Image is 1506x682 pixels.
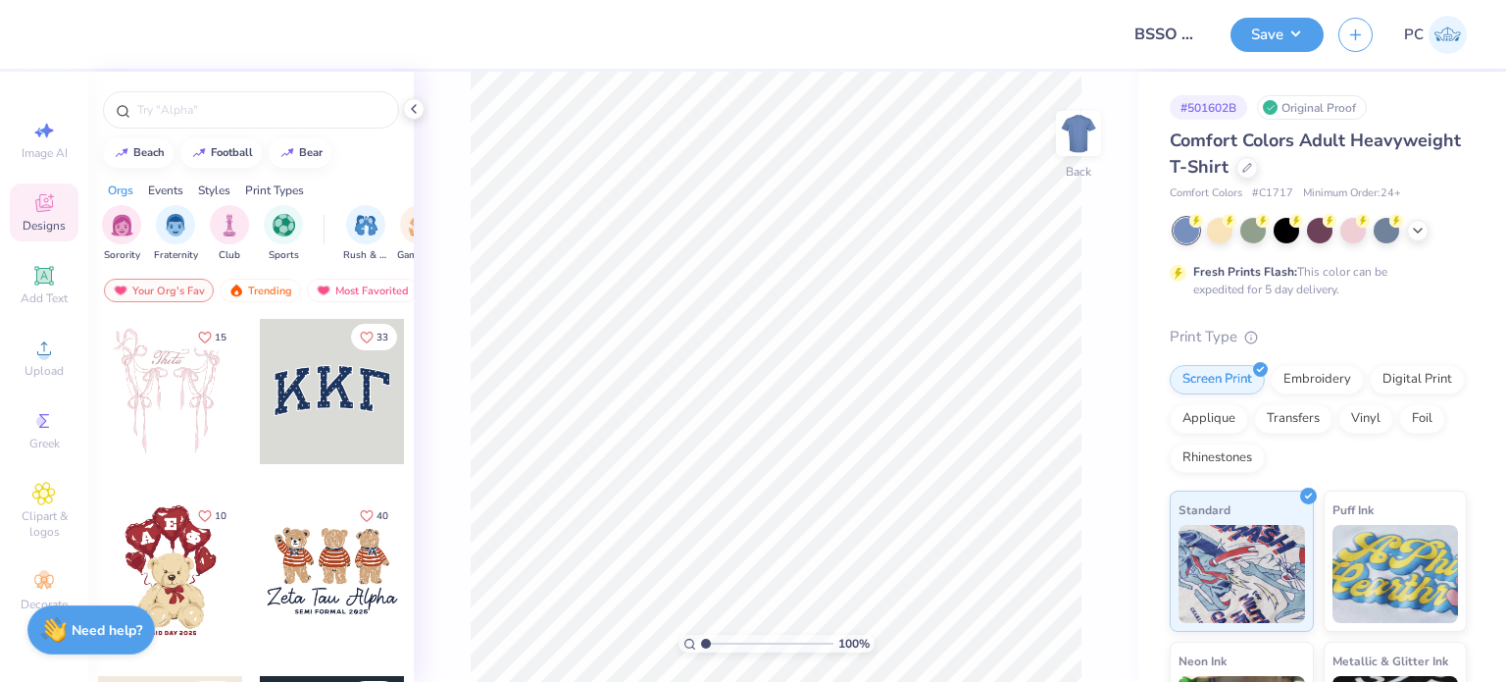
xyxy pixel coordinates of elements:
[104,279,214,302] div: Your Org's Fav
[113,284,128,297] img: most_fav.gif
[355,214,377,236] img: Rush & Bid Image
[102,205,141,263] div: filter for Sorority
[25,363,64,379] span: Upload
[279,147,295,159] img: trend_line.gif
[1230,18,1324,52] button: Save
[22,145,68,161] span: Image AI
[1170,444,1265,473] div: Rhinestones
[1257,95,1367,120] div: Original Proof
[1193,263,1434,298] div: This color can be expedited for 5 day delivery.
[1179,499,1230,520] span: Standard
[1370,365,1465,394] div: Digital Print
[191,147,207,159] img: trend_line.gif
[397,248,442,263] span: Game Day
[189,502,235,529] button: Like
[133,147,165,158] div: beach
[409,214,431,236] img: Game Day Image
[108,182,133,199] div: Orgs
[1170,95,1247,120] div: # 501602B
[245,182,304,199] div: Print Types
[103,138,174,168] button: beach
[343,205,388,263] button: filter button
[1303,185,1401,202] span: Minimum Order: 24 +
[1170,129,1461,179] span: Comfort Colors Adult Heavyweight T-Shirt
[154,205,198,263] div: filter for Fraternity
[165,214,186,236] img: Fraternity Image
[198,182,230,199] div: Styles
[21,290,68,306] span: Add Text
[1252,185,1293,202] span: # C1717
[307,279,418,302] div: Most Favorited
[1193,264,1297,280] strong: Fresh Prints Flash:
[264,205,303,263] div: filter for Sports
[114,147,129,159] img: trend_line.gif
[210,205,249,263] button: filter button
[1332,651,1448,671] span: Metallic & Glitter Ink
[1332,499,1374,520] span: Puff Ink
[343,205,388,263] div: filter for Rush & Bid
[351,502,397,529] button: Like
[1066,163,1091,181] div: Back
[1179,525,1305,623] img: Standard
[1059,114,1098,153] img: Back
[273,214,295,236] img: Sports Image
[220,279,301,302] div: Trending
[180,138,262,168] button: football
[1120,15,1216,54] input: Untitled Design
[343,248,388,263] span: Rush & Bid
[1179,651,1227,671] span: Neon Ink
[210,205,249,263] div: filter for Club
[1170,326,1467,348] div: Print Type
[299,147,323,158] div: bear
[189,324,235,350] button: Like
[215,511,226,521] span: 10
[1170,365,1265,394] div: Screen Print
[215,333,226,342] span: 15
[21,597,68,612] span: Decorate
[351,324,397,350] button: Like
[269,248,299,263] span: Sports
[1399,404,1445,434] div: Foil
[219,248,240,263] span: Club
[72,621,142,640] strong: Need help?
[376,333,388,342] span: 33
[10,508,78,540] span: Clipart & logos
[111,214,133,236] img: Sorority Image
[838,635,870,653] span: 100 %
[154,205,198,263] button: filter button
[1404,16,1467,54] a: PC
[148,182,183,199] div: Events
[269,138,331,168] button: bear
[211,147,253,158] div: football
[376,511,388,521] span: 40
[219,214,240,236] img: Club Image
[23,218,66,234] span: Designs
[264,205,303,263] button: filter button
[1429,16,1467,54] img: Priyanka Choudhary
[1170,185,1242,202] span: Comfort Colors
[316,284,331,297] img: most_fav.gif
[102,205,141,263] button: filter button
[154,248,198,263] span: Fraternity
[135,100,386,120] input: Try "Alpha"
[104,248,140,263] span: Sorority
[397,205,442,263] button: filter button
[1332,525,1459,623] img: Puff Ink
[1338,404,1393,434] div: Vinyl
[228,284,244,297] img: trending.gif
[29,436,60,451] span: Greek
[1271,365,1364,394] div: Embroidery
[1170,404,1248,434] div: Applique
[397,205,442,263] div: filter for Game Day
[1404,24,1424,46] span: PC
[1254,404,1332,434] div: Transfers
